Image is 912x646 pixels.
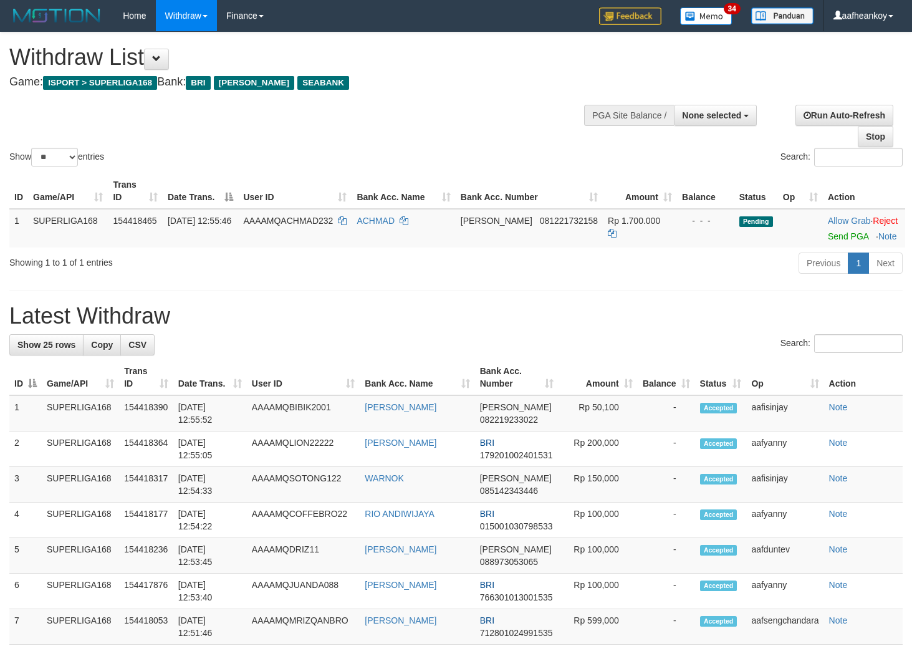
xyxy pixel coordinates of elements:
[9,6,104,25] img: MOTION_logo.png
[9,360,42,395] th: ID: activate to sort column descending
[173,431,247,467] td: [DATE] 12:55:05
[858,126,893,147] a: Stop
[638,609,695,645] td: -
[42,609,119,645] td: SUPERLIGA168
[480,509,494,519] span: BRI
[247,609,360,645] td: AAAAMQMRIZQANBRO
[42,395,119,431] td: SUPERLIGA168
[559,431,638,467] td: Rp 200,000
[638,574,695,609] td: -
[638,538,695,574] td: -
[751,7,814,24] img: panduan.png
[168,216,231,226] span: [DATE] 12:55:46
[682,215,729,227] div: - - -
[42,431,119,467] td: SUPERLIGA168
[480,580,494,590] span: BRI
[608,216,660,226] span: Rp 1.700.000
[456,173,603,209] th: Bank Acc. Number: activate to sort column ascending
[746,503,823,538] td: aafyanny
[43,76,157,90] span: ISPORT > SUPERLIGA168
[559,609,638,645] td: Rp 599,000
[360,360,474,395] th: Bank Acc. Name: activate to sort column ascending
[778,173,823,209] th: Op: activate to sort column ascending
[829,402,848,412] a: Note
[746,395,823,431] td: aafisinjay
[42,467,119,503] td: SUPERLIGA168
[83,334,121,355] a: Copy
[9,538,42,574] td: 5
[700,438,737,449] span: Accepted
[829,580,848,590] a: Note
[559,574,638,609] td: Rp 100,000
[214,76,294,90] span: [PERSON_NAME]
[365,615,436,625] a: [PERSON_NAME]
[173,467,247,503] td: [DATE] 12:54:33
[695,360,747,395] th: Status: activate to sort column ascending
[9,148,104,166] label: Show entries
[42,574,119,609] td: SUPERLIGA168
[9,431,42,467] td: 2
[746,467,823,503] td: aafisinjay
[119,395,173,431] td: 154418390
[868,253,903,274] a: Next
[700,509,737,520] span: Accepted
[824,360,903,395] th: Action
[480,628,553,638] span: Copy 712801024991535 to clipboard
[119,431,173,467] td: 154418364
[559,467,638,503] td: Rp 150,000
[475,360,559,395] th: Bank Acc. Number: activate to sort column ascending
[352,173,455,209] th: Bank Acc. Name: activate to sort column ascending
[42,503,119,538] td: SUPERLIGA168
[17,340,75,350] span: Show 25 rows
[28,173,108,209] th: Game/API: activate to sort column ascending
[480,521,553,531] span: Copy 015001030798533 to clipboard
[365,544,436,554] a: [PERSON_NAME]
[848,253,869,274] a: 1
[108,173,162,209] th: Trans ID: activate to sort column ascending
[829,615,848,625] a: Note
[828,216,870,226] a: Allow Grab
[829,509,848,519] a: Note
[700,581,737,591] span: Accepted
[878,231,897,241] a: Note
[700,545,737,556] span: Accepted
[9,173,28,209] th: ID
[480,615,494,625] span: BRI
[700,403,737,413] span: Accepted
[480,415,538,425] span: Copy 082219233022 to clipboard
[829,473,848,483] a: Note
[173,538,247,574] td: [DATE] 12:53:45
[247,574,360,609] td: AAAAMQJUANDA088
[829,438,848,448] a: Note
[746,360,823,395] th: Op: activate to sort column ascending
[247,467,360,503] td: AAAAMQSOTONG122
[119,467,173,503] td: 154418317
[119,574,173,609] td: 154417876
[173,395,247,431] td: [DATE] 12:55:52
[113,216,156,226] span: 154418465
[173,574,247,609] td: [DATE] 12:53:40
[559,395,638,431] td: Rp 50,100
[173,609,247,645] td: [DATE] 12:51:46
[814,148,903,166] input: Search:
[9,209,28,248] td: 1
[638,467,695,503] td: -
[780,148,903,166] label: Search:
[119,609,173,645] td: 154418053
[9,45,595,70] h1: Withdraw List
[173,360,247,395] th: Date Trans.: activate to sort column ascending
[173,503,247,538] td: [DATE] 12:54:22
[480,557,538,567] span: Copy 088973053065 to clipboard
[247,538,360,574] td: AAAAMQDRIZ11
[746,574,823,609] td: aafyanny
[739,216,773,227] span: Pending
[746,609,823,645] td: aafsengchandara
[746,538,823,574] td: aafduntev
[795,105,893,126] a: Run Auto-Refresh
[480,486,538,496] span: Copy 085142343446 to clipboard
[365,438,436,448] a: [PERSON_NAME]
[365,509,434,519] a: RIO ANDIWIJAYA
[9,76,595,89] h4: Game: Bank:
[42,360,119,395] th: Game/API: activate to sort column ascending
[638,503,695,538] td: -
